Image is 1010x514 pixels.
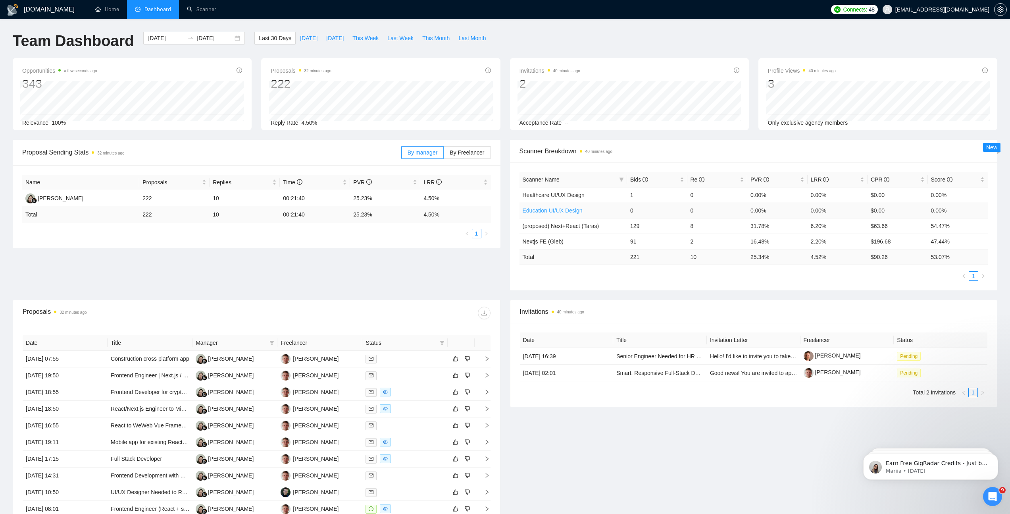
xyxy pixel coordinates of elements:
img: R [196,487,206,497]
span: dislike [465,456,470,462]
td: 0.00% [808,203,868,218]
button: like [451,454,460,464]
span: info-circle [884,177,889,182]
span: 4.50% [302,120,317,126]
span: like [453,356,458,362]
a: Senior Engineer Needed for HR Platform Development Using Directus CMS [616,353,803,359]
button: This Week [348,32,383,44]
span: info-circle [643,177,648,182]
img: logo [6,4,19,16]
div: [PERSON_NAME] [293,404,339,413]
td: $196.68 [868,234,928,249]
span: info-circle [436,179,442,185]
span: dislike [465,439,470,445]
td: 8 [687,218,748,234]
span: New [986,144,997,151]
img: TZ [281,504,290,514]
span: dislike [465,422,470,429]
span: Last Month [458,34,486,43]
a: 1 [472,229,481,238]
span: info-circle [366,179,372,185]
img: R [196,387,206,397]
img: R [196,437,206,447]
span: info-circle [699,177,704,182]
span: like [453,472,458,479]
span: dislike [465,506,470,512]
span: 9 [999,487,1006,493]
td: 10 [210,207,280,222]
img: TZ [281,471,290,481]
a: R[PERSON_NAME] [196,388,254,395]
button: like [451,471,460,480]
a: React/Next.js Engineer to Migrate Figma Make Prototype into Production App [111,406,301,412]
img: AL [281,487,290,497]
img: R [196,421,206,431]
img: R [196,471,206,481]
span: left [465,231,469,236]
a: Construction cross platform app [111,356,189,362]
img: gigradar-bm.png [31,198,37,203]
button: dislike [463,354,472,363]
div: [PERSON_NAME] [293,354,339,363]
button: left [462,229,472,238]
span: swap-right [187,35,194,41]
td: 4.50 % [420,207,491,222]
img: R [196,354,206,364]
div: 343 [22,76,97,91]
a: R[PERSON_NAME] [196,405,254,412]
button: Last Week [383,32,418,44]
span: Relevance [22,120,48,126]
a: Pending [897,353,924,359]
span: Reply Rate [271,120,298,126]
a: Healthcare UI/UX Design [523,192,585,198]
span: Last Week [387,34,414,43]
td: 2 [687,234,748,249]
a: TZ[PERSON_NAME] [281,405,339,412]
span: setting [995,6,1006,13]
img: R [196,454,206,464]
span: Connects: [843,5,867,14]
img: gigradar-bm.png [202,442,207,447]
time: 40 minutes ago [553,69,580,73]
div: [PERSON_NAME] [208,404,254,413]
span: dislike [465,406,470,412]
a: TZ[PERSON_NAME] [281,372,339,378]
span: left [962,274,966,278]
a: Pending [897,369,924,376]
span: info-circle [764,177,769,182]
span: LRR [423,179,442,186]
a: setting [994,6,1007,13]
a: R[PERSON_NAME] [196,489,254,495]
a: Frontend Developer for crypto company [111,389,209,395]
div: [PERSON_NAME] [293,371,339,380]
img: gigradar-bm.png [202,492,207,497]
input: Start date [148,34,184,43]
span: dislike [465,372,470,379]
img: TZ [281,404,290,414]
td: 0 [627,203,687,218]
button: download [478,307,491,319]
span: Scanner Name [523,176,560,183]
button: setting [994,3,1007,16]
td: 0 [687,203,748,218]
span: download [478,310,490,316]
button: like [451,387,460,397]
a: Education UI/UX Design [523,207,583,214]
span: like [453,372,458,379]
h1: Team Dashboard [13,32,134,50]
button: [DATE] [322,32,348,44]
a: UI/UX Designer Needed to Revamp Healthcare Application [111,489,256,495]
td: $0.00 [868,187,928,203]
a: TZ[PERSON_NAME] [281,439,339,445]
div: [PERSON_NAME] [293,488,339,497]
td: 31.78% [747,218,808,234]
div: [PERSON_NAME] [293,421,339,430]
span: Last 30 Days [259,34,291,43]
a: TZ[PERSON_NAME] [281,355,339,361]
a: TZ[PERSON_NAME] [281,422,339,428]
button: like [451,371,460,380]
iframe: Intercom notifications message [851,437,1010,493]
a: AL[PERSON_NAME] [281,489,339,495]
span: message [369,506,373,511]
span: Dashboard [144,6,171,13]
